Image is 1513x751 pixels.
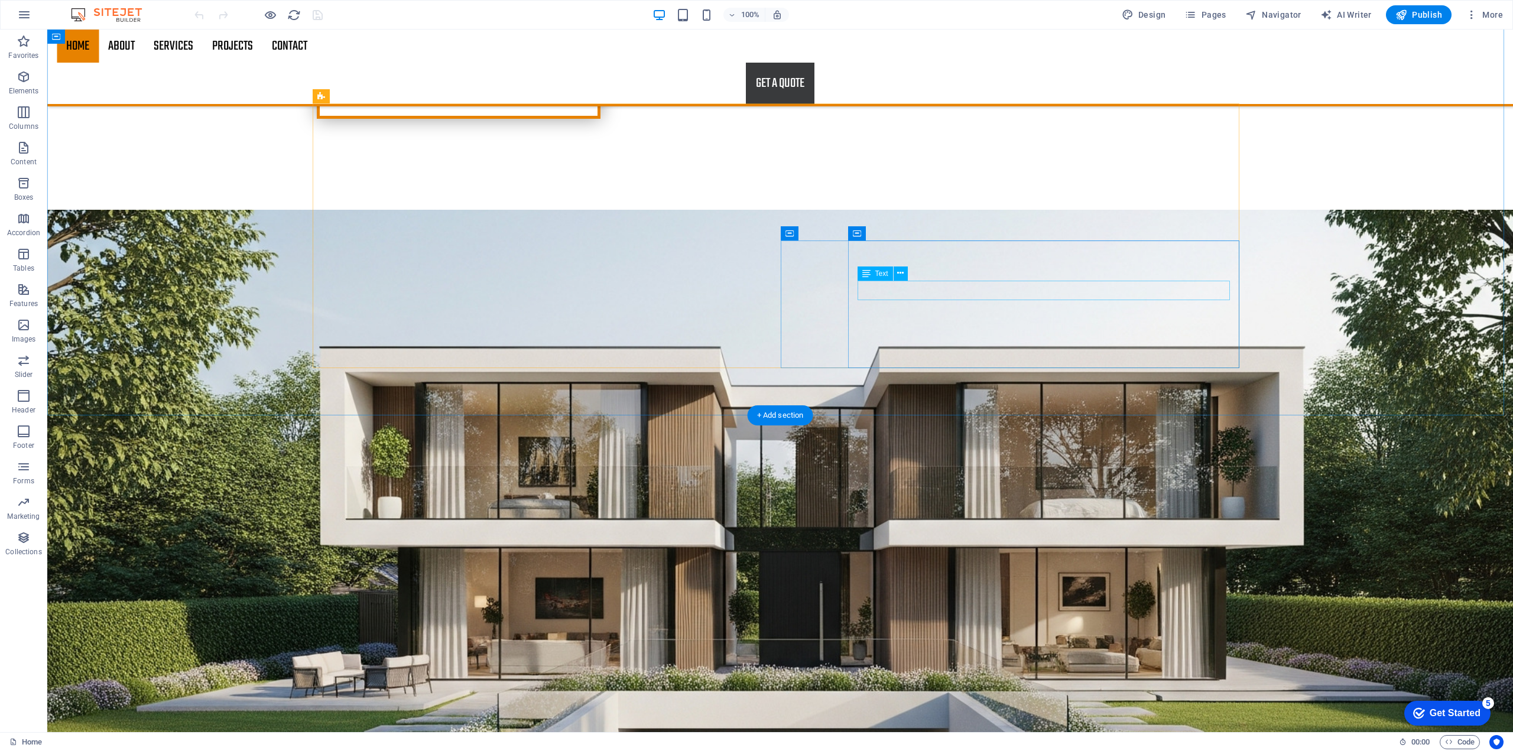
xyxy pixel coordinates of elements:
span: Code [1445,735,1475,749]
div: 5 [85,2,96,14]
div: + Add section [748,405,813,425]
p: Marketing [7,512,40,521]
img: Editor Logo [68,8,157,22]
div: Design (Ctrl+Alt+Y) [1117,5,1171,24]
p: Features [9,299,38,308]
span: Design [1122,9,1166,21]
a: Click to cancel selection. Double-click to open Pages [9,735,42,749]
p: Images [12,334,36,344]
p: Forms [13,476,34,486]
span: : [1420,737,1421,746]
span: Text [875,270,888,277]
button: Design [1117,5,1171,24]
button: Pages [1180,5,1230,24]
span: Publish [1395,9,1442,21]
h6: Session time [1399,735,1430,749]
p: Footer [13,441,34,450]
span: AI Writer [1320,9,1372,21]
p: Accordion [7,228,40,238]
button: Usercentrics [1489,735,1504,749]
button: reload [287,8,301,22]
button: 100% [723,8,765,22]
h6: 100% [741,8,760,22]
span: 00 00 [1411,735,1430,749]
p: Collections [5,547,41,557]
button: Publish [1386,5,1452,24]
button: Navigator [1241,5,1306,24]
span: Pages [1184,9,1226,21]
button: Click here to leave preview mode and continue editing [263,8,277,22]
p: Tables [13,264,34,273]
button: AI Writer [1316,5,1376,24]
span: More [1466,9,1503,21]
div: Get Started [32,13,83,24]
i: On resize automatically adjust zoom level to fit chosen device. [772,9,783,20]
span: Navigator [1245,9,1301,21]
p: Columns [9,122,38,131]
p: Content [11,157,37,167]
p: Elements [9,86,39,96]
p: Favorites [8,51,38,60]
p: Header [12,405,35,415]
p: Boxes [14,193,34,202]
button: Code [1440,735,1480,749]
p: Slider [15,370,33,379]
div: Get Started 5 items remaining, 0% complete [7,6,93,31]
i: Reload page [287,8,301,22]
button: More [1461,5,1508,24]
